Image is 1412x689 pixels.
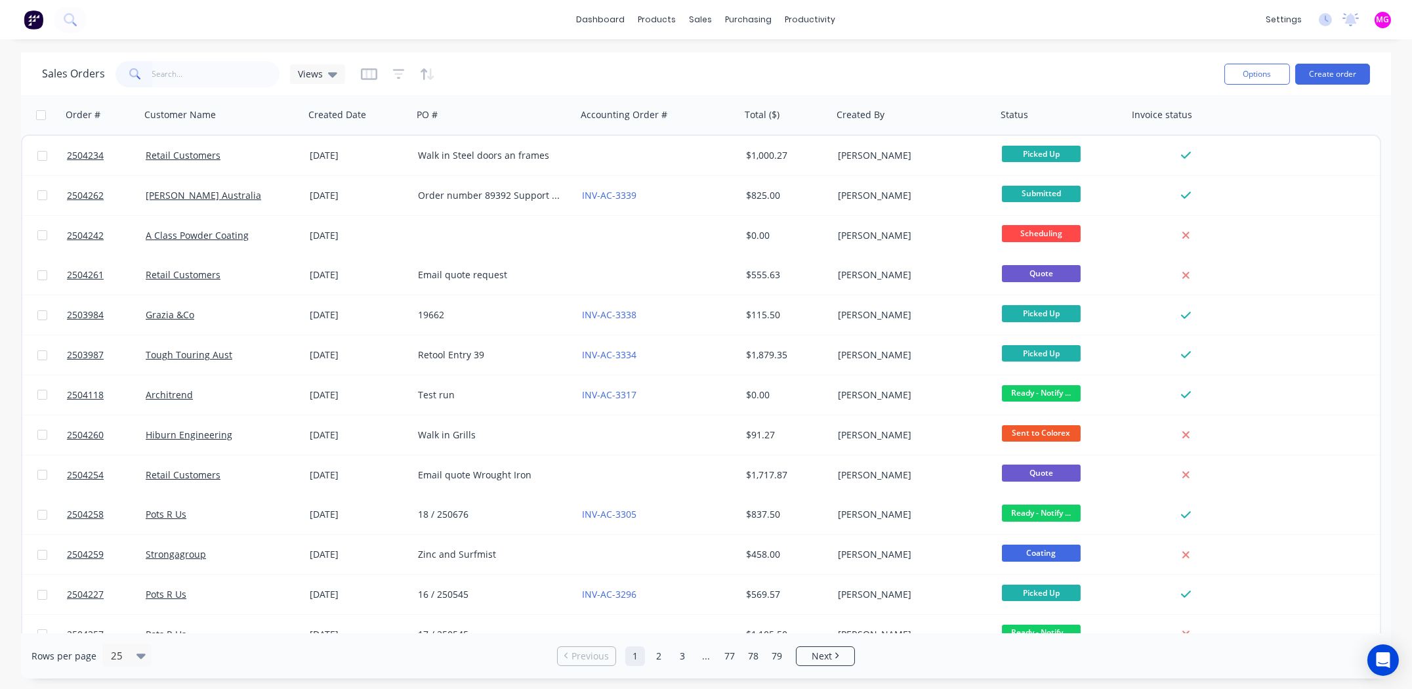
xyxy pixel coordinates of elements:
[310,308,407,322] div: [DATE]
[838,469,984,482] div: [PERSON_NAME]
[767,646,787,666] a: Page 79
[1259,10,1308,30] div: settings
[67,255,146,295] a: 2504261
[67,149,104,162] span: 2504234
[581,108,667,121] div: Accounting Order #
[144,108,216,121] div: Customer Name
[838,388,984,402] div: [PERSON_NAME]
[24,10,43,30] img: Factory
[582,189,636,201] a: INV-AC-3339
[67,388,104,402] span: 2504118
[67,615,146,654] a: 2504257
[838,628,984,641] div: [PERSON_NAME]
[418,388,564,402] div: Test run
[571,650,609,663] span: Previous
[418,628,564,641] div: 17 / 250545
[746,548,823,561] div: $458.00
[146,469,220,481] a: Retail Customers
[67,136,146,175] a: 2504234
[298,67,323,81] span: Views
[67,588,104,601] span: 2504227
[310,628,407,641] div: [DATE]
[838,428,984,442] div: [PERSON_NAME]
[582,348,636,361] a: INV-AC-3334
[310,268,407,282] div: [DATE]
[418,588,564,601] div: 16 / 250545
[746,469,823,482] div: $1,717.87
[582,508,636,520] a: INV-AC-3305
[837,108,884,121] div: Created By
[838,189,984,202] div: [PERSON_NAME]
[570,10,632,30] a: dashboard
[67,189,104,202] span: 2504262
[1002,425,1081,442] span: Sent to Colorex
[649,646,669,666] a: Page 2
[418,149,564,162] div: Walk in Steel doors an frames
[1002,146,1081,162] span: Picked Up
[838,588,984,601] div: [PERSON_NAME]
[1002,305,1081,322] span: Picked Up
[146,308,194,321] a: Grazia &Co
[1132,108,1192,121] div: Invoice status
[418,508,564,521] div: 18 / 250676
[310,428,407,442] div: [DATE]
[146,428,232,441] a: Hiburn Engineering
[42,68,105,80] h1: Sales Orders
[146,628,186,640] a: Pots R Us
[67,575,146,614] a: 2504227
[838,229,984,242] div: [PERSON_NAME]
[67,308,104,322] span: 2503984
[67,495,146,534] a: 2504258
[558,650,615,663] a: Previous page
[696,646,716,666] a: Jump forward
[67,469,104,482] span: 2504254
[1002,505,1081,521] span: Ready - Notify ...
[1002,545,1081,561] span: Coating
[746,348,823,362] div: $1,879.35
[582,588,636,600] a: INV-AC-3296
[146,548,206,560] a: Strongagroup
[1002,186,1081,202] span: Submitted
[146,268,220,281] a: Retail Customers
[838,548,984,561] div: [PERSON_NAME]
[418,189,564,202] div: Order number 89392 Support Arm (J/N 6007-20)
[746,428,823,442] div: $91.27
[812,650,832,663] span: Next
[67,335,146,375] a: 2503987
[310,469,407,482] div: [DATE]
[746,268,823,282] div: $555.63
[1295,64,1370,85] button: Create order
[719,10,779,30] div: purchasing
[582,388,636,401] a: INV-AC-3317
[838,508,984,521] div: [PERSON_NAME]
[146,189,261,201] a: [PERSON_NAME] Australia
[838,268,984,282] div: [PERSON_NAME]
[746,189,823,202] div: $825.00
[67,535,146,574] a: 2504259
[67,176,146,215] a: 2504262
[1002,465,1081,481] span: Quote
[673,646,692,666] a: Page 3
[67,415,146,455] a: 2504260
[67,216,146,255] a: 2504242
[67,375,146,415] a: 2504118
[67,428,104,442] span: 2504260
[146,588,186,600] a: Pots R Us
[67,229,104,242] span: 2504242
[746,388,823,402] div: $0.00
[310,548,407,561] div: [DATE]
[310,149,407,162] div: [DATE]
[1002,225,1081,241] span: Scheduling
[779,10,842,30] div: productivity
[310,588,407,601] div: [DATE]
[683,10,719,30] div: sales
[310,229,407,242] div: [DATE]
[310,348,407,362] div: [DATE]
[417,108,438,121] div: PO #
[310,388,407,402] div: [DATE]
[67,455,146,495] a: 2504254
[418,548,564,561] div: Zinc and Surfmist
[1002,265,1081,282] span: Quote
[746,508,823,521] div: $837.50
[746,588,823,601] div: $569.57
